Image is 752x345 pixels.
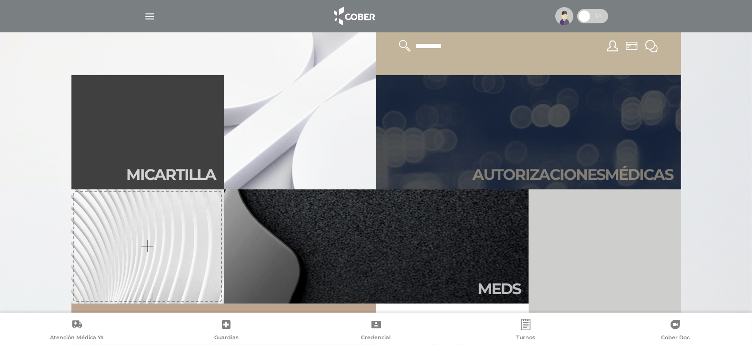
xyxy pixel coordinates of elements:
a: Credencial [301,319,451,343]
span: Cober Doc [661,334,690,343]
a: Autorizacionesmédicas [376,75,681,189]
h2: Meds [478,280,521,298]
h2: Mi car tilla [127,166,216,184]
a: Cober Doc [601,319,750,343]
span: Atención Médica Ya [50,334,104,343]
span: Guardias [214,334,239,343]
a: Turnos [451,319,601,343]
a: Meds [224,189,529,304]
img: Cober_menu-lines-white.svg [144,10,156,22]
a: Atención Médica Ya [2,319,151,343]
span: Credencial [361,334,391,343]
span: Turnos [516,334,535,343]
a: Micartilla [71,75,224,189]
a: Guardias [151,319,301,343]
h2: Autori zaciones médicas [473,166,673,184]
img: logo_cober_home-white.png [329,5,379,28]
img: profile-placeholder.svg [555,7,573,25]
